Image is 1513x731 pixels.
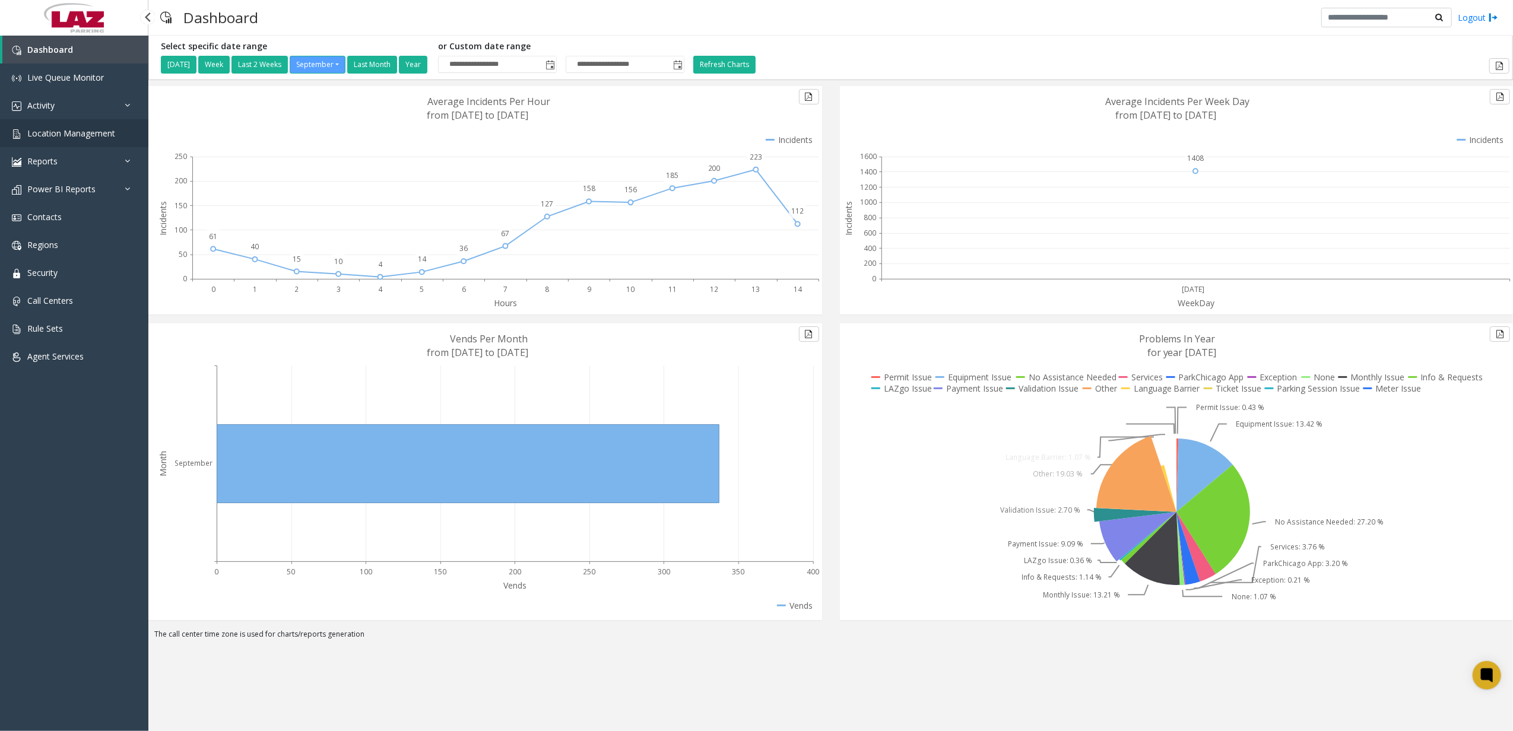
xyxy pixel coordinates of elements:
span: Dashboard [27,44,73,55]
text: 1000 [860,197,877,207]
text: 10 [627,284,635,294]
text: ParkChicago App: 3.20 % [1263,558,1348,568]
text: 1200 [860,182,877,192]
text: 4 [378,284,383,294]
text: 1400 [860,167,877,177]
span: Power BI Reports [27,183,96,195]
span: Security [27,267,58,278]
text: for year [DATE] [1147,346,1217,359]
span: Activity [27,100,55,111]
text: 156 [624,185,637,195]
text: 50 [179,249,187,259]
text: Monthly Issue: 13.21 % [1043,590,1120,600]
text: 14 [794,284,803,294]
text: 0 [872,274,876,284]
span: Call Centers [27,295,73,306]
h5: Select specific date range [161,42,429,52]
text: 1 [253,284,257,294]
text: 0 [211,284,215,294]
text: 3 [337,284,341,294]
text: 250 [583,567,595,577]
text: Other: 19.03 % [1033,469,1083,479]
text: 61 [209,231,217,241]
text: Vends [503,580,526,591]
text: 12 [710,284,718,294]
button: Export to pdf [1489,58,1509,74]
text: Language Barrier: 1.07 % [1006,452,1091,462]
text: 67 [502,228,510,239]
text: Info & Requests: 1.14 % [1022,572,1102,582]
text: 185 [666,170,678,180]
text: September [175,459,212,469]
text: 10 [334,256,342,266]
text: Equipment Issue: 13.42 % [1236,419,1322,429]
text: 300 [658,567,670,577]
text: 11 [668,284,677,294]
img: 'icon' [12,297,21,306]
text: 200 [175,176,187,186]
text: Incidents [843,201,854,236]
text: Incidents [157,201,169,236]
img: 'icon' [12,129,21,139]
text: Average Incidents Per Hour [428,95,551,108]
button: Export to pdf [799,89,819,104]
text: from [DATE] to [DATE] [1115,109,1217,122]
img: 'icon' [12,352,21,362]
span: Toggle popup [543,56,556,73]
span: Rule Sets [27,323,63,334]
text: 7 [503,284,507,294]
text: 6 [462,284,466,294]
text: from [DATE] to [DATE] [427,346,528,359]
text: 600 [864,228,876,238]
button: [DATE] [161,56,196,74]
img: 'icon' [12,213,21,223]
text: 5 [420,284,424,294]
div: The call center time zone is used for charts/reports generation [148,629,1513,646]
text: 200 [864,259,876,269]
text: 13 [752,284,760,294]
text: 9 [587,284,591,294]
text: 400 [864,243,876,253]
text: No Assistance Needed: 27.20 % [1275,517,1384,527]
text: 127 [541,199,553,209]
text: 4 [378,259,383,269]
text: from [DATE] to [DATE] [427,109,528,122]
button: Export to pdf [799,326,819,342]
text: 223 [750,152,762,162]
span: Contacts [27,211,62,223]
text: Vends Per Month [450,332,528,345]
text: 50 [287,567,296,577]
button: Year [399,56,427,74]
text: 112 [791,206,804,216]
text: 250 [175,151,187,161]
span: Regions [27,239,58,250]
button: Week [198,56,230,74]
img: pageIcon [160,3,172,32]
span: Agent Services [27,351,84,362]
img: logout [1489,11,1498,24]
a: Logout [1458,11,1498,24]
text: 36 [459,243,468,253]
text: 150 [434,567,446,577]
span: Toggle popup [671,56,684,73]
text: 100 [175,225,187,235]
img: 'icon' [12,325,21,334]
text: Payment Issue: 9.09 % [1008,539,1083,549]
text: Average Incidents Per Week Day [1105,95,1249,108]
text: 2 [294,284,299,294]
text: Validation Issue: 2.70 % [1000,505,1080,515]
text: 1408 [1188,153,1204,163]
h3: Dashboard [177,3,264,32]
text: 150 [175,201,187,211]
text: 350 [732,567,744,577]
span: Location Management [27,128,115,139]
button: Export to pdf [1490,326,1510,342]
text: Services: 3.76 % [1270,542,1325,552]
text: 400 [807,567,819,577]
text: Permit Issue: 0.43 % [1196,402,1264,412]
text: 0 [183,274,187,284]
button: September [290,56,345,74]
text: [DATE] [1182,284,1204,294]
text: 14 [418,254,427,264]
span: Reports [27,155,58,167]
